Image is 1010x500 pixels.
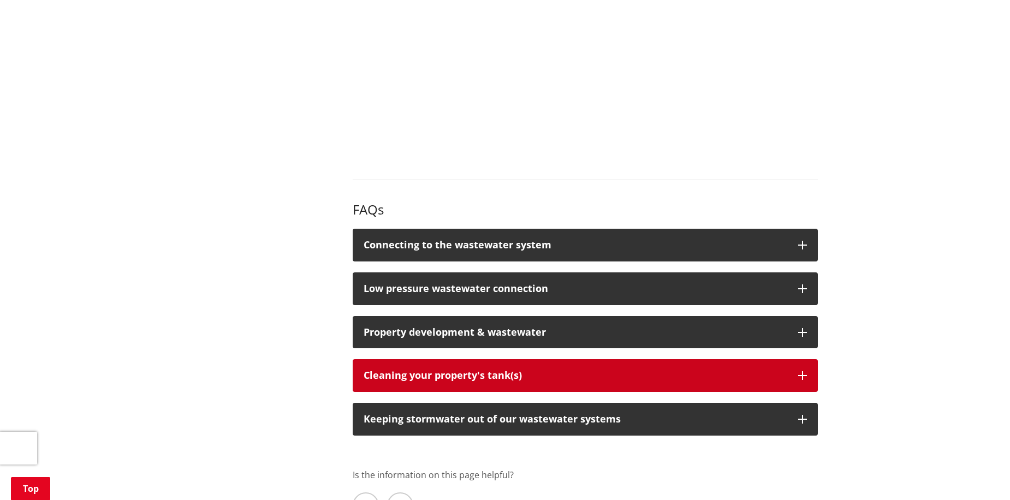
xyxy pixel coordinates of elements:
[353,403,818,436] button: Keeping stormwater out of our wastewater systems
[353,359,818,392] button: Cleaning your property's tank(s)
[353,202,818,218] h3: FAQs
[364,282,548,295] span: Low pressure wastewater connection
[960,454,999,493] iframe: Messenger Launcher
[353,272,818,305] button: Low pressure wastewater connection
[353,468,818,481] p: Is the information on this page helpful?
[353,316,818,349] button: Property development & wastewater
[364,238,551,251] strong: Connecting to the wastewater system
[364,412,621,425] span: Keeping stormwater out of our wastewater systems
[353,229,818,261] button: Connecting to the wastewater system
[364,325,546,338] span: Property development & wastewater
[11,477,50,500] a: Top
[364,370,787,381] div: Cleaning your property's tank(s)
